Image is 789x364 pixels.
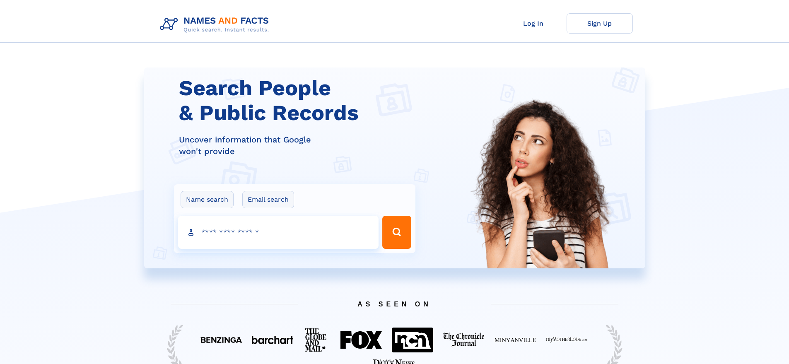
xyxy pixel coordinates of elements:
div: Uncover information that Google won't provide [179,134,421,157]
a: Log In [500,13,567,34]
span: AS SEEN ON [159,290,631,318]
button: Search Button [382,216,411,249]
label: Name search [181,191,234,208]
label: Email search [242,191,294,208]
img: Featured on NCN [392,328,433,352]
img: Featured on The Globe And Mail [303,326,331,354]
img: Featured on My Mother Lode [546,337,587,343]
img: Logo Names and Facts [157,13,276,36]
a: Sign Up [567,13,633,34]
input: search input [178,216,379,249]
img: Featured on FOX 40 [340,331,382,349]
img: Featured on BarChart [252,336,293,344]
img: Featured on Benzinga [200,337,242,343]
img: Search People and Public records [465,97,618,310]
img: Featured on The Chronicle Journal [443,333,485,347]
img: Featured on Minyanville [495,337,536,343]
h1: Search People & Public Records [179,76,421,125]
